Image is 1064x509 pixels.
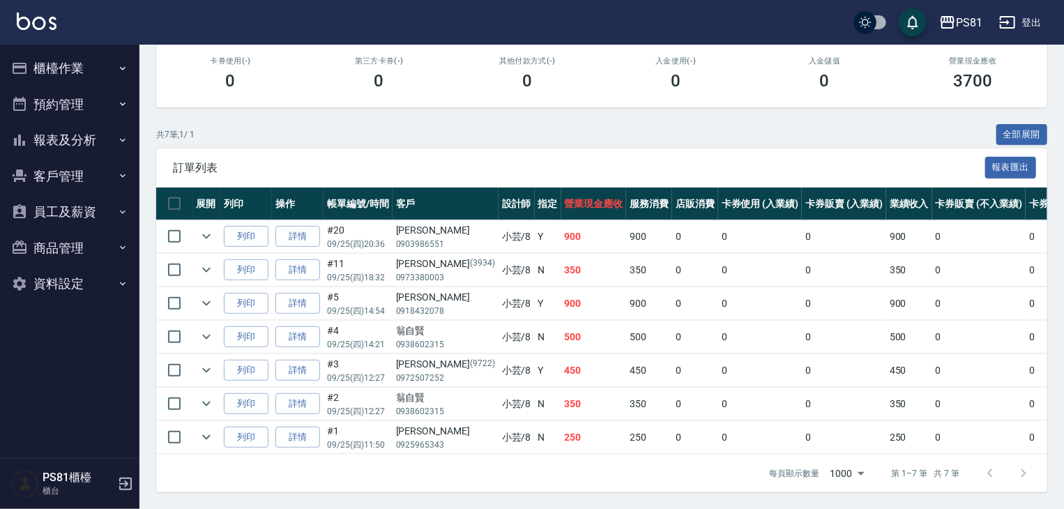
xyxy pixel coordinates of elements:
td: 0 [672,421,718,454]
td: 0 [718,354,803,387]
td: 0 [932,388,1026,420]
td: 0 [802,254,886,287]
div: PS81 [956,14,982,31]
td: 450 [886,354,932,387]
td: 小芸 /8 [499,388,535,420]
div: [PERSON_NAME] [396,257,495,271]
td: 小芸 /8 [499,421,535,454]
td: 500 [561,321,627,354]
td: 0 [672,254,718,287]
td: 450 [626,354,672,387]
td: 0 [932,354,1026,387]
th: 指定 [535,188,561,220]
td: #1 [324,421,393,454]
p: 09/25 (四) 12:27 [327,372,389,384]
button: expand row [196,393,217,414]
th: 卡券販賣 (入業績) [802,188,886,220]
td: 250 [561,421,627,454]
td: #5 [324,287,393,320]
p: (3934) [470,257,495,271]
a: 詳情 [275,226,320,248]
button: save [899,8,927,36]
td: 0 [672,354,718,387]
td: 0 [718,287,803,320]
div: [PERSON_NAME] [396,223,495,238]
h2: 卡券使用(-) [173,56,288,66]
th: 營業現金應收 [561,188,627,220]
p: 0972507252 [396,372,495,384]
td: 0 [932,287,1026,320]
th: 店販消費 [672,188,718,220]
h2: 營業現金應收 [915,56,1031,66]
p: 0973380003 [396,271,495,284]
td: 900 [886,287,932,320]
span: 訂單列表 [173,161,985,175]
td: 0 [672,287,718,320]
h2: 其他付款方式(-) [470,56,585,66]
a: 詳情 [275,326,320,348]
button: 列印 [224,259,268,281]
a: 詳情 [275,427,320,448]
th: 服務消費 [626,188,672,220]
td: 350 [561,254,627,287]
button: 列印 [224,393,268,415]
td: 350 [886,254,932,287]
a: 詳情 [275,259,320,281]
div: 1000 [825,455,869,492]
p: 0903986551 [396,238,495,250]
th: 客戶 [393,188,499,220]
p: 09/25 (四) 20:36 [327,238,389,250]
button: expand row [196,226,217,247]
a: 詳情 [275,360,320,381]
td: 0 [932,254,1026,287]
th: 操作 [272,188,324,220]
h5: PS81櫃檯 [43,471,114,485]
td: #4 [324,321,393,354]
button: 資料設定 [6,266,134,302]
th: 卡券販賣 (不入業績) [932,188,1026,220]
td: 250 [626,421,672,454]
button: PS81 [934,8,988,37]
button: 列印 [224,427,268,448]
td: Y [535,287,561,320]
img: Person [11,470,39,498]
td: 0 [932,220,1026,253]
h3: 0 [671,71,681,91]
button: 報表匯出 [985,157,1037,178]
td: 900 [561,287,627,320]
td: N [535,254,561,287]
button: 列印 [224,326,268,348]
button: 列印 [224,360,268,381]
td: 小芸 /8 [499,287,535,320]
button: 列印 [224,226,268,248]
td: 0 [718,321,803,354]
td: 小芸 /8 [499,254,535,287]
h3: 0 [226,71,236,91]
td: 0 [718,388,803,420]
td: 500 [626,321,672,354]
p: 櫃台 [43,485,114,497]
button: expand row [196,326,217,347]
button: expand row [196,360,217,381]
button: 預約管理 [6,86,134,123]
h3: 3700 [954,71,993,91]
td: 900 [561,220,627,253]
a: 報表匯出 [985,160,1037,174]
td: 0 [718,254,803,287]
td: 0 [718,421,803,454]
p: 0938602315 [396,338,495,351]
p: 每頁顯示數量 [769,467,819,480]
button: expand row [196,293,217,314]
button: expand row [196,259,217,280]
a: 詳情 [275,393,320,415]
td: 900 [626,287,672,320]
button: 櫃檯作業 [6,50,134,86]
th: 卡券使用 (入業績) [718,188,803,220]
button: 客戶管理 [6,158,134,195]
td: 0 [672,321,718,354]
td: 350 [886,388,932,420]
td: 0 [718,220,803,253]
td: 0 [672,388,718,420]
div: 翁自賢 [396,324,495,338]
p: 0918432078 [396,305,495,317]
